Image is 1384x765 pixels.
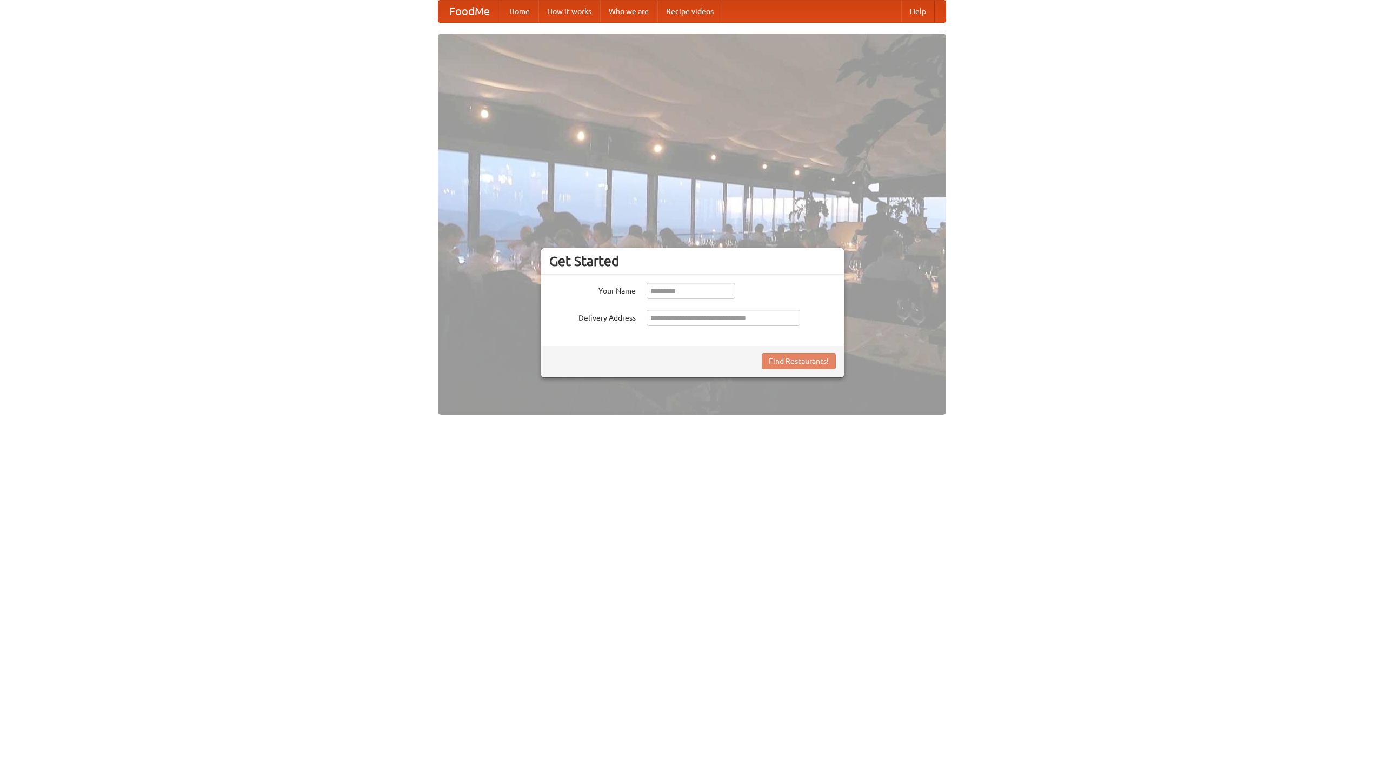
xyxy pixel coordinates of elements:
a: How it works [538,1,600,22]
a: Recipe videos [657,1,722,22]
a: Help [901,1,935,22]
a: Home [501,1,538,22]
h3: Get Started [549,253,836,269]
a: FoodMe [438,1,501,22]
button: Find Restaurants! [762,353,836,369]
a: Who we are [600,1,657,22]
label: Your Name [549,283,636,296]
label: Delivery Address [549,310,636,323]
